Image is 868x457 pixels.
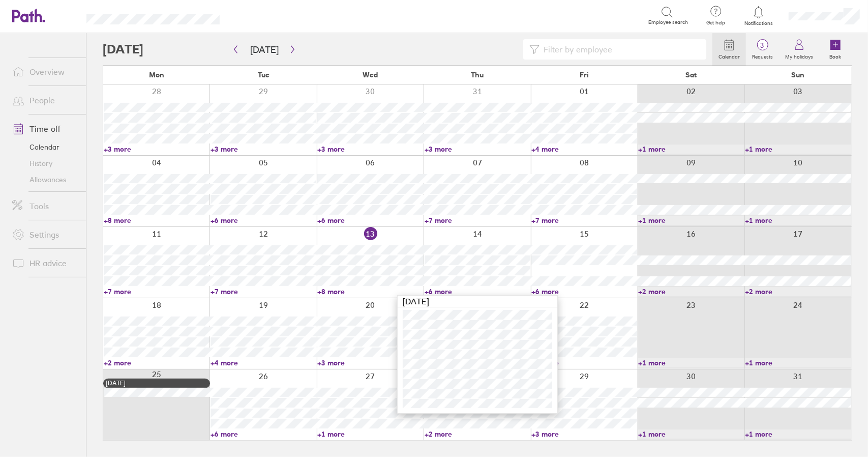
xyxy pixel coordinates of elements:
[531,430,637,439] a: +3 more
[779,33,819,66] a: My holidays
[580,71,589,79] span: Fri
[149,71,164,79] span: Mon
[4,224,86,245] a: Settings
[638,358,744,367] a: +1 more
[398,296,557,307] div: [DATE]
[425,287,530,296] a: +6 more
[648,19,688,25] span: Employee search
[4,90,86,110] a: People
[819,33,852,66] a: Book
[746,33,779,66] a: 3Requests
[363,71,378,79] span: Wed
[745,287,851,296] a: +2 more
[106,380,207,387] div: [DATE]
[4,155,86,172] a: History
[531,145,637,154] a: +4 more
[792,71,805,79] span: Sun
[104,216,209,225] a: +8 more
[531,216,637,225] a: +7 more
[712,51,746,60] label: Calendar
[685,71,697,79] span: Sat
[712,33,746,66] a: Calendar
[258,71,270,79] span: Tue
[4,139,86,155] a: Calendar
[746,51,779,60] label: Requests
[638,145,744,154] a: +1 more
[540,40,700,59] input: Filter by employee
[4,62,86,82] a: Overview
[638,216,744,225] a: +1 more
[211,216,316,225] a: +6 more
[824,51,848,60] label: Book
[742,5,775,26] a: Notifications
[742,20,775,26] span: Notifications
[317,216,423,225] a: +6 more
[242,41,287,58] button: [DATE]
[104,287,209,296] a: +7 more
[699,20,732,26] span: Get help
[745,358,851,367] a: +1 more
[211,430,316,439] a: +6 more
[745,145,851,154] a: +1 more
[425,430,530,439] a: +2 more
[211,145,316,154] a: +3 more
[317,430,423,439] a: +1 more
[247,11,273,20] div: Search
[104,145,209,154] a: +3 more
[4,253,86,273] a: HR advice
[425,216,530,225] a: +7 more
[745,216,851,225] a: +1 more
[531,287,637,296] a: +6 more
[211,287,316,296] a: +7 more
[211,358,316,367] a: +4 more
[638,430,744,439] a: +1 more
[638,287,744,296] a: +2 more
[104,358,209,367] a: +2 more
[745,430,851,439] a: +1 more
[4,196,86,216] a: Tools
[531,358,637,367] a: +7 more
[317,145,423,154] a: +3 more
[746,41,779,49] span: 3
[4,172,86,188] a: Allowances
[779,51,819,60] label: My holidays
[4,119,86,139] a: Time off
[471,71,484,79] span: Thu
[317,358,423,367] a: +3 more
[317,287,423,296] a: +8 more
[425,145,530,154] a: +3 more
